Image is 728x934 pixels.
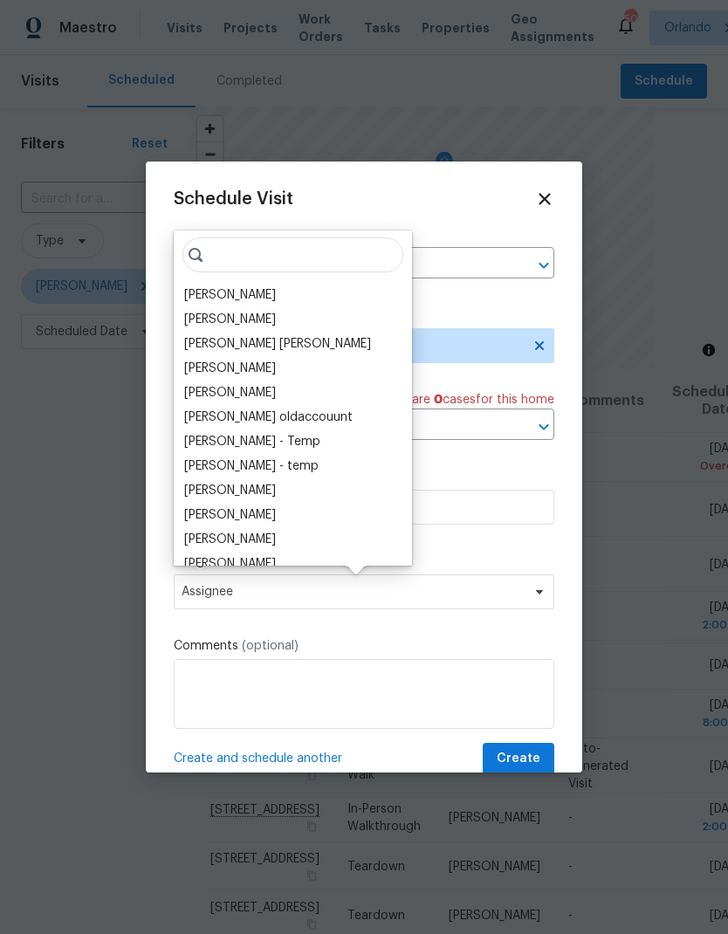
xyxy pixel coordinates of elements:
div: [PERSON_NAME] [184,311,276,328]
div: [PERSON_NAME] oldaccouunt [184,409,353,426]
span: Assignee [182,585,524,599]
div: [PERSON_NAME] - temp [184,457,319,475]
div: [PERSON_NAME] - Temp [184,433,320,450]
button: Open [532,253,556,278]
span: Create [497,748,540,770]
div: [PERSON_NAME] [184,482,276,499]
span: Close [535,189,554,209]
span: Schedule Visit [174,190,293,208]
div: [PERSON_NAME] [184,555,276,573]
div: [PERSON_NAME] [184,286,276,304]
div: [PERSON_NAME] [184,506,276,524]
div: [PERSON_NAME] [184,531,276,548]
div: [PERSON_NAME] [184,360,276,377]
div: [PERSON_NAME] [184,384,276,402]
span: There are case s for this home [379,391,554,409]
div: [PERSON_NAME] [PERSON_NAME] [184,335,371,353]
button: Create [483,743,554,775]
label: Home [174,230,554,247]
span: Create and schedule another [174,750,342,767]
label: Comments [174,637,554,655]
span: (optional) [242,640,299,652]
span: 0 [434,394,443,406]
button: Open [532,415,556,439]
